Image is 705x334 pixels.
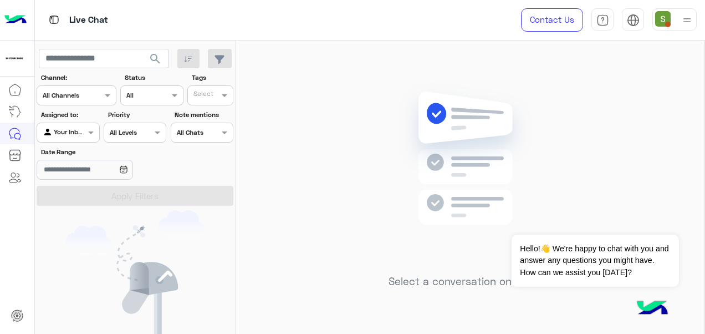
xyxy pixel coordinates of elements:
[512,235,678,287] span: Hello!👋 We're happy to chat with you and answer any questions you might have. How can we assist y...
[149,52,162,65] span: search
[4,48,24,68] img: 923305001092802
[627,14,640,27] img: tab
[521,8,583,32] a: Contact Us
[175,110,232,120] label: Note mentions
[125,73,182,83] label: Status
[192,89,213,102] div: Select
[37,186,233,206] button: Apply Filters
[596,14,609,27] img: tab
[142,49,169,73] button: search
[192,73,232,83] label: Tags
[591,8,614,32] a: tab
[41,110,98,120] label: Assigned to:
[69,13,108,28] p: Live Chat
[4,8,27,32] img: Logo
[41,73,115,83] label: Channel:
[389,275,552,288] h5: Select a conversation on the left
[390,83,550,267] img: no messages
[633,290,672,328] img: hulul-logo.png
[680,13,694,27] img: profile
[47,13,61,27] img: tab
[108,110,165,120] label: Priority
[41,147,165,157] label: Date Range
[655,11,671,27] img: userImage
